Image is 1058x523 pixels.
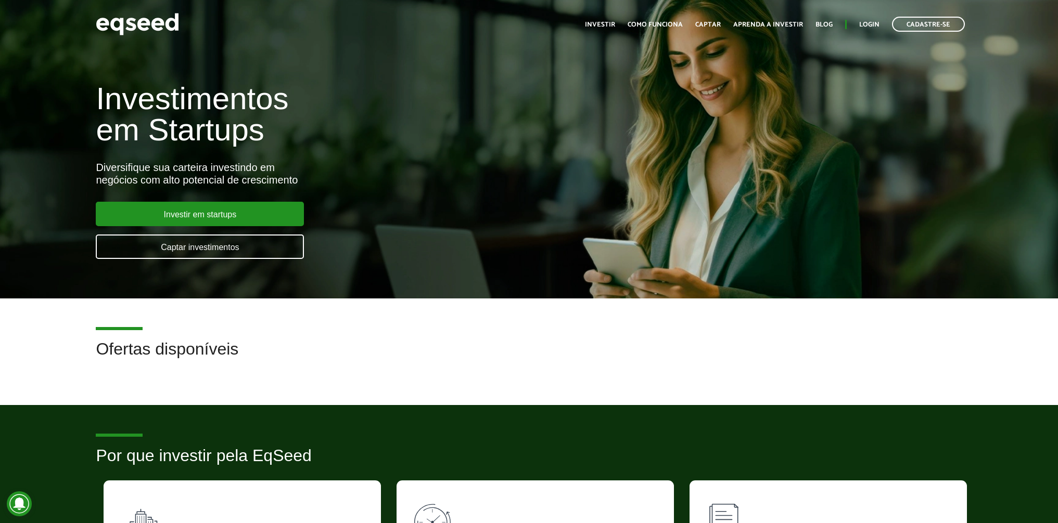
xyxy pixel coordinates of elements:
[892,17,965,32] a: Cadastre-se
[96,161,609,186] div: Diversifique sua carteira investindo em negócios com alto potencial de crescimento
[859,21,879,28] a: Login
[628,21,683,28] a: Como funciona
[96,202,304,226] a: Investir em startups
[733,21,803,28] a: Aprenda a investir
[695,21,721,28] a: Captar
[96,447,962,480] h2: Por que investir pela EqSeed
[815,21,833,28] a: Blog
[585,21,615,28] a: Investir
[96,340,962,374] h2: Ofertas disponíveis
[96,83,609,146] h1: Investimentos em Startups
[96,234,304,259] a: Captar investimentos
[96,10,179,38] img: EqSeed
